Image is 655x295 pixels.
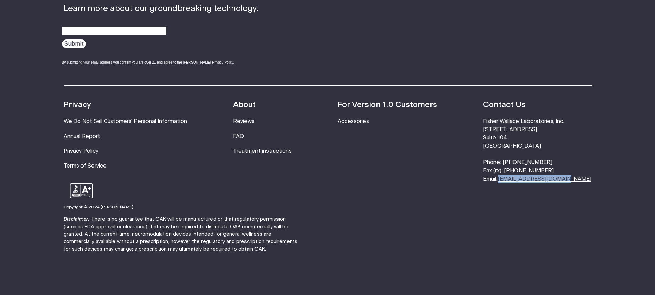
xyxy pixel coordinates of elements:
[64,205,133,209] small: Copyright © 2024 [PERSON_NAME]
[64,163,107,169] a: Terms of Service
[233,101,256,109] strong: About
[338,101,437,109] strong: For Version 1.0 Customers
[64,134,100,139] a: Annual Report
[62,60,259,65] div: By submitting your email address you confirm you are over 21 and agree to the [PERSON_NAME] Priva...
[62,39,86,48] input: Submit
[233,148,292,154] a: Treatment instructions
[64,101,91,109] strong: Privacy
[483,117,591,183] li: Fisher Wallace Laboratories, Inc. [STREET_ADDRESS] Suite 104 [GEOGRAPHIC_DATA] Phone: [PHONE_NUMB...
[338,118,369,124] a: Accessories
[64,216,297,253] p: There is no guarantee that OAK will be manufactured or that regulatory permission (such as FDA ap...
[483,101,526,109] strong: Contact Us
[64,118,187,124] a: We Do Not Sell Customers' Personal Information
[498,176,591,182] a: [EMAIL_ADDRESS][DOMAIN_NAME]
[64,148,98,154] a: Privacy Policy
[233,134,244,139] a: FAQ
[64,217,90,222] strong: Disclaimer:
[233,118,254,124] a: Reviews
